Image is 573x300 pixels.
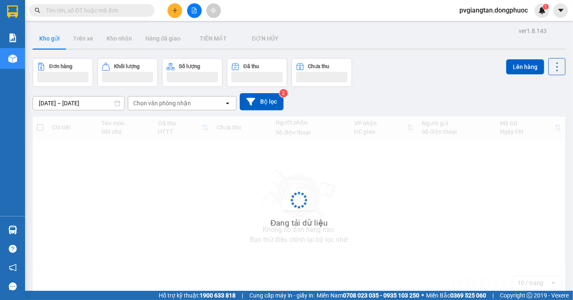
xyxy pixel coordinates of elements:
[271,217,328,229] div: Đang tải dữ liệu
[49,64,72,69] div: Đơn hàng
[421,294,424,297] span: ⚪️
[519,26,547,36] div: ver 1.8.143
[200,292,236,299] strong: 1900 633 818
[553,3,568,18] button: caret-down
[210,8,216,13] span: aim
[167,3,182,18] button: plus
[240,93,284,110] button: Bộ lọc
[9,245,17,253] span: question-circle
[252,35,279,42] span: ĐƠN HỦY
[9,282,17,290] span: message
[249,291,314,300] span: Cung cấp máy in - giấy in:
[292,58,352,87] button: Chưa thu
[308,64,330,69] div: Chưa thu
[46,6,145,15] input: Tìm tên, số ĐT hoặc mã đơn
[139,28,187,48] button: Hàng đã giao
[191,8,197,13] span: file-add
[527,292,532,298] span: copyright
[8,33,17,42] img: solution-icon
[243,64,259,69] div: Đã thu
[8,54,17,63] img: warehouse-icon
[544,4,547,10] span: 1
[33,28,66,48] button: Kho gửi
[33,58,93,87] button: Đơn hàng
[159,291,236,300] span: Hỗ trợ kỹ thuật:
[242,291,243,300] span: |
[100,28,139,48] button: Kho nhận
[206,3,221,18] button: aim
[179,64,200,69] div: Số lượng
[66,28,100,48] button: Trên xe
[450,292,486,299] strong: 0369 525 060
[492,291,494,300] span: |
[7,5,18,18] img: logo-vxr
[187,3,202,18] button: file-add
[97,58,158,87] button: Khối lượng
[453,5,535,15] span: pvgiangtan.dongphuoc
[227,58,287,87] button: Đã thu
[557,7,565,14] span: caret-down
[114,64,139,69] div: Khối lượng
[200,35,227,42] span: TIỀN MẶT
[162,58,223,87] button: Số lượng
[543,4,549,10] sup: 1
[172,8,178,13] span: plus
[8,226,17,234] img: warehouse-icon
[279,89,288,97] sup: 2
[538,7,546,14] img: icon-new-feature
[9,264,17,272] span: notification
[133,99,191,107] div: Chọn văn phòng nhận
[506,59,544,74] button: Lên hàng
[224,100,231,107] svg: open
[317,291,419,300] span: Miền Nam
[426,291,486,300] span: Miền Bắc
[343,292,419,299] strong: 0708 023 035 - 0935 103 250
[35,8,41,13] span: search
[33,97,124,110] input: Select a date range.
